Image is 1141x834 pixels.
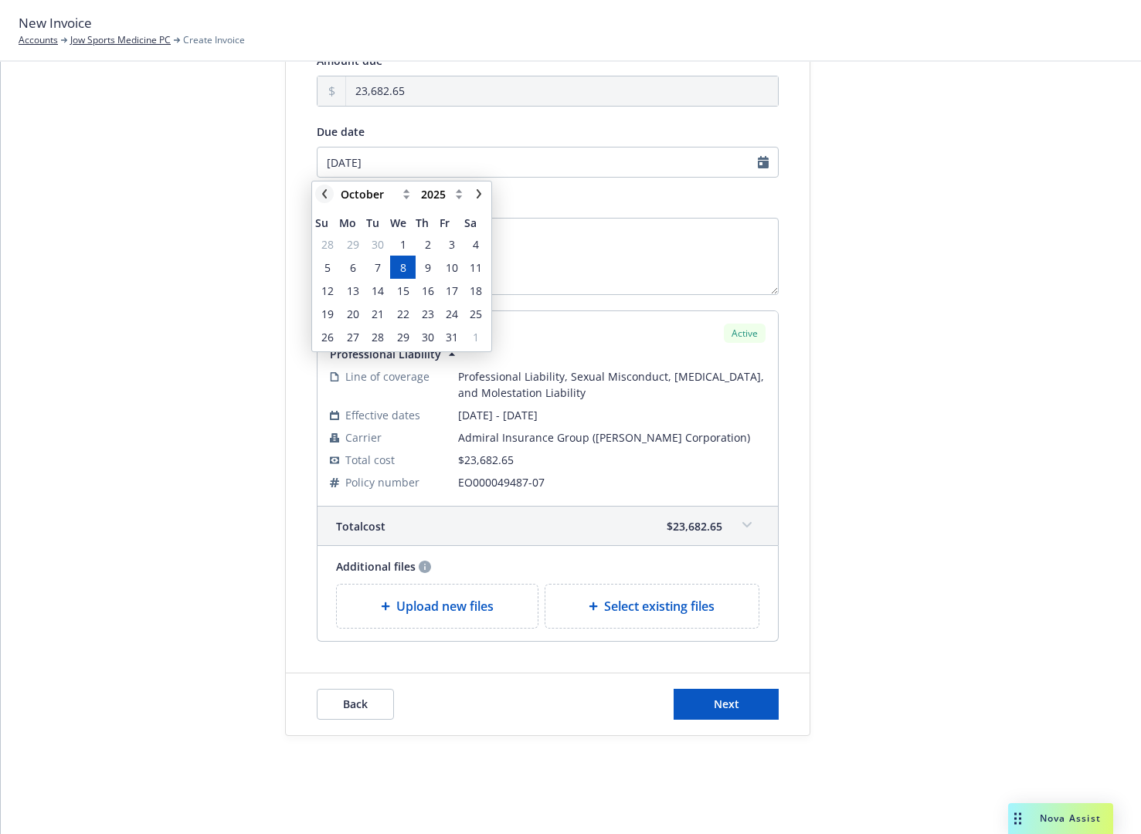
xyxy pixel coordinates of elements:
span: 7 [375,259,381,276]
span: 12 [321,283,334,299]
td: 20 [339,302,365,325]
td: 1 [390,232,416,256]
div: Active [724,324,766,343]
span: 9 [425,259,431,276]
td: 21 [366,302,390,325]
span: 29 [397,329,409,345]
td: 7 [366,256,390,279]
button: Back [317,689,394,720]
span: Fr [440,215,464,231]
span: 30 [372,236,384,253]
td: 8 [390,256,416,279]
span: 26 [321,329,334,345]
button: Nova Assist [1008,803,1113,834]
span: 25 [470,306,482,322]
span: $23,682.65 [667,518,722,534]
td: 17 [440,279,464,302]
span: Effective dates [345,407,420,423]
span: Sa [464,215,488,231]
a: Jow Sports Medicine PC [70,33,171,47]
span: 10 [446,259,458,276]
span: Additional files [336,558,416,575]
input: 0.00 [346,76,778,106]
td: 31 [440,325,464,348]
td: 13 [339,279,365,302]
span: 1 [400,236,406,253]
td: 4 [464,232,488,256]
span: Next [714,697,739,711]
a: Accounts [19,33,58,47]
div: Select existing files [545,584,760,629]
span: Create Invoice [183,33,245,47]
td: 28 [366,325,390,348]
span: 31 [446,329,458,345]
span: Total cost [336,518,385,534]
span: Select existing files [604,597,715,615]
td: 15 [390,279,416,302]
td: 27 [339,325,365,348]
span: We [390,215,416,231]
td: 25 [464,302,488,325]
td: 29 [390,325,416,348]
span: 29 [347,236,359,253]
span: Mo [339,215,365,231]
span: Policy number [345,474,419,490]
span: 23 [422,306,434,322]
span: 11 [470,259,482,276]
textarea: Enter invoice description here [317,218,779,295]
span: 17 [446,283,458,299]
td: 19 [315,302,339,325]
td: 29 [339,232,365,256]
span: 18 [470,283,482,299]
div: Drag to move [1008,803,1027,834]
div: Totalcost$23,682.65 [318,507,778,545]
td: 6 [339,256,365,279]
td: 28 [315,232,339,256]
td: 9 [416,256,440,279]
span: 30 [422,329,434,345]
span: Th [416,215,440,231]
span: 1 [473,329,479,345]
span: 8 [400,259,406,276]
td: 26 [315,325,339,348]
td: 16 [416,279,440,302]
span: 3 [449,236,455,253]
td: 30 [416,325,440,348]
span: Upload new files [396,597,494,615]
span: 28 [372,329,384,345]
td: 2 [416,232,440,256]
td: 5 [315,256,339,279]
span: 22 [397,306,409,322]
span: Tu [366,215,390,231]
span: Su [315,215,339,231]
span: 5 [324,259,331,276]
span: 21 [372,306,384,322]
span: Admiral Insurance Group ([PERSON_NAME] Corporation) [458,429,766,446]
span: Nova Assist [1040,812,1101,825]
span: 6 [350,259,356,276]
span: $23,682.65 [458,453,514,467]
span: Professional Liability [330,346,441,362]
span: 13 [347,283,359,299]
button: Next [674,689,779,720]
td: 10 [440,256,464,279]
button: Professional Liability [330,346,460,362]
span: 20 [347,306,359,322]
span: 14 [372,283,384,299]
td: 11 [464,256,488,279]
span: New Invoice [19,13,92,33]
span: Back [343,697,368,711]
td: 1 [464,325,488,348]
span: 2 [425,236,431,253]
td: 30 [366,232,390,256]
td: 3 [440,232,464,256]
span: Professional Liability, Sexual Misconduct, [MEDICAL_DATA], and Molestation Liability [458,368,766,401]
span: 28 [321,236,334,253]
span: 24 [446,306,458,322]
a: chevronRight [470,185,488,203]
td: 22 [390,302,416,325]
span: 15 [397,283,409,299]
span: [DATE] - [DATE] [458,407,766,423]
span: Carrier [345,429,382,446]
span: EO000049487-07 [458,474,766,490]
